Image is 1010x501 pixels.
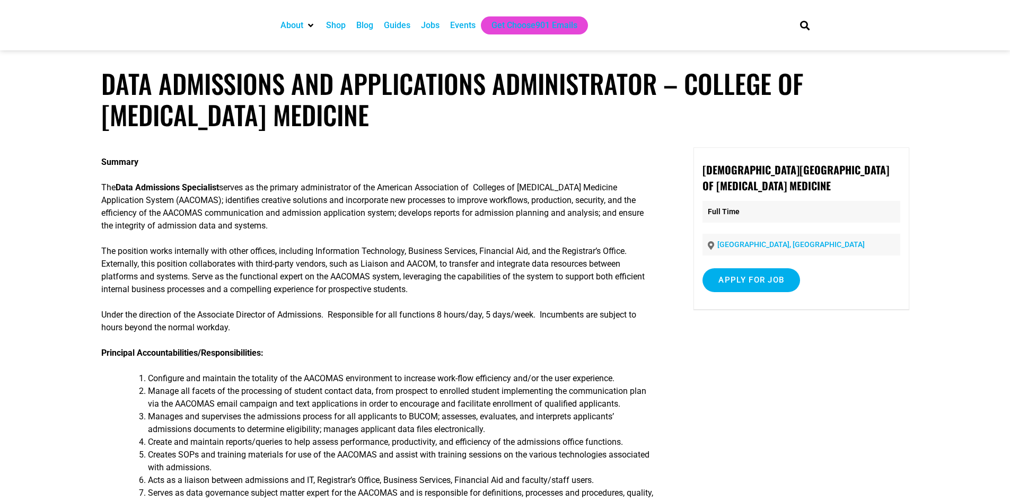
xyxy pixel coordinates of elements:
[148,410,654,436] li: Manages and supervises the admissions process for all applicants to BUCOM; assesses, evaluates, a...
[702,268,800,292] input: Apply for job
[101,68,909,130] h1: Data Admissions and Applications Administrator – College of [MEDICAL_DATA] Medicine
[101,157,138,167] strong: Summary
[275,16,782,34] nav: Main nav
[421,19,440,32] a: Jobs
[702,162,889,194] strong: [DEMOGRAPHIC_DATA][GEOGRAPHIC_DATA] of [MEDICAL_DATA] Medicine
[148,372,654,385] li: Configure and maintain the totality of the AACOMAS environment to increase work-flow efficiency a...
[717,240,865,249] a: [GEOGRAPHIC_DATA], [GEOGRAPHIC_DATA]
[275,16,321,34] div: About
[326,19,346,32] a: Shop
[450,19,476,32] a: Events
[116,182,219,192] strong: Data Admissions Specialist
[356,19,373,32] a: Blog
[148,385,654,410] li: Manage all facets of the processing of student contact data, from prospect to enrolled student im...
[101,181,654,232] p: The serves as the primary administrator of the American Association of Colleges of [MEDICAL_DATA]...
[148,449,654,474] li: Creates SOPs and training materials for use of the AACOMAS and assist with training sessions on t...
[702,201,900,223] p: Full Time
[148,436,654,449] li: Create and maintain reports/queries to help assess performance, productivity, and efficiency of t...
[101,245,654,296] p: The position works internally with other offices, including Information Technology, Business Serv...
[384,19,410,32] a: Guides
[101,309,654,334] p: Under the direction of the Associate Director of Admissions. Responsible for all functions 8 hour...
[796,16,813,34] div: Search
[280,19,303,32] a: About
[491,19,577,32] a: Get Choose901 Emails
[101,348,264,358] strong: Principal Accountabilities/Responsibilities:
[148,474,654,487] li: Acts as a liaison between admissions and IT, Registrar’s Office, Business Services, Financial Aid...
